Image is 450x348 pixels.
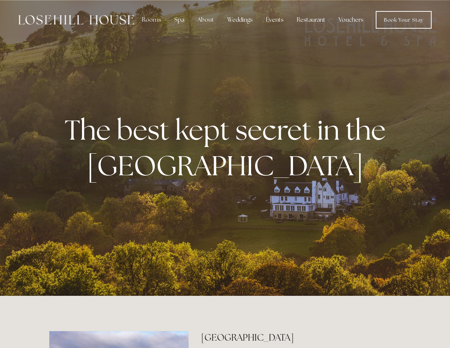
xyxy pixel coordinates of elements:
div: Events [260,12,289,27]
div: About [192,12,220,27]
strong: The best kept secret in the [GEOGRAPHIC_DATA] [65,112,392,184]
div: Weddings [221,12,258,27]
h2: [GEOGRAPHIC_DATA] [201,331,401,344]
div: Spa [168,12,190,27]
img: Losehill House [18,15,134,25]
div: Restaurant [291,12,331,27]
div: Rooms [136,12,167,27]
a: Vouchers [333,12,369,27]
a: Book Your Stay [376,11,432,29]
